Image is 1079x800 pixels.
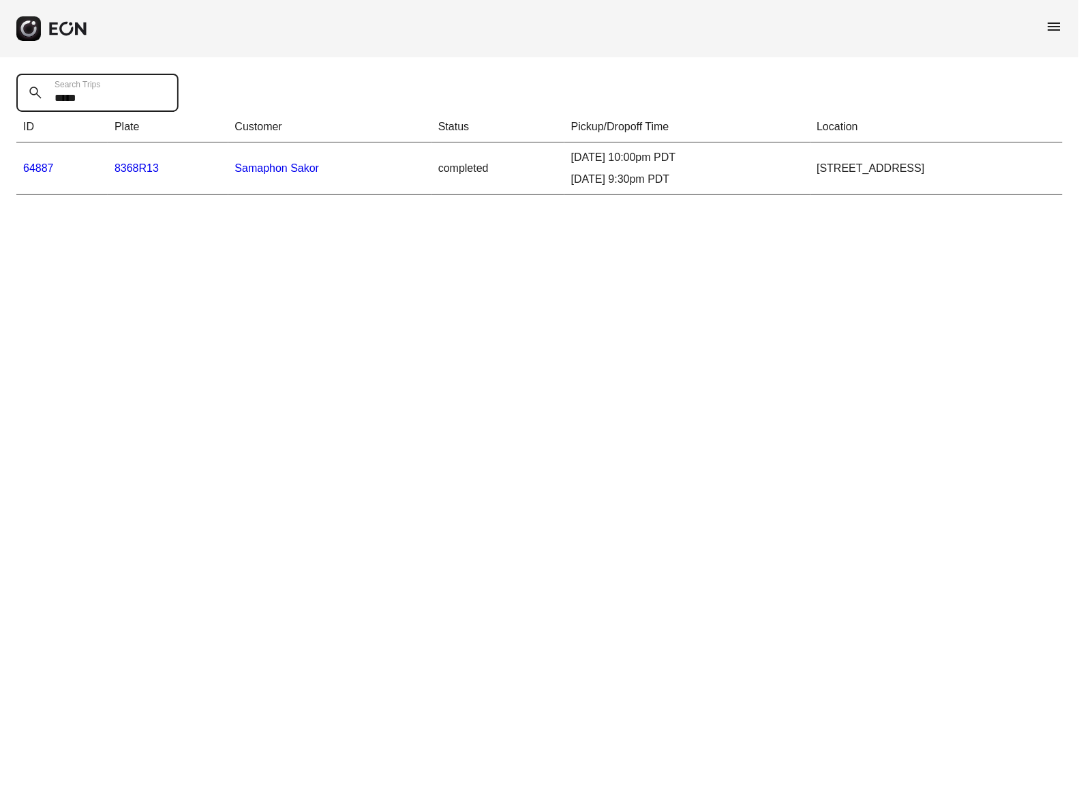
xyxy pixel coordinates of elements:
a: Samaphon Sakor [235,162,320,174]
th: Plate [108,112,228,143]
th: Status [431,112,564,143]
label: Search Trips [55,79,100,90]
td: completed [431,143,564,195]
th: ID [16,112,108,143]
th: Customer [228,112,431,143]
a: 64887 [23,162,54,174]
th: Pickup/Dropoff Time [564,112,810,143]
span: menu [1046,18,1063,35]
td: [STREET_ADDRESS] [810,143,1063,195]
th: Location [810,112,1063,143]
div: [DATE] 10:00pm PDT [571,149,804,166]
a: 8368R13 [115,162,159,174]
div: [DATE] 9:30pm PDT [571,171,804,188]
